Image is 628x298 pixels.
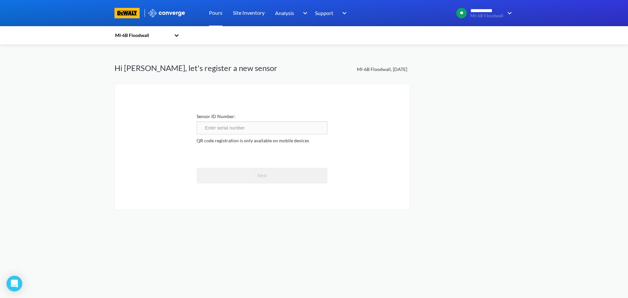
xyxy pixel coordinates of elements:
label: Sensor ID Number: [197,113,327,120]
span: QR code registration is only available on mobile devices [197,137,327,144]
h1: Hi [PERSON_NAME], let's register a new sensor [114,50,277,73]
span: Support [315,9,333,17]
div: MI-6B Floodwall [114,32,171,39]
img: downArrow.svg [503,9,514,17]
a: branding logo [114,8,148,18]
img: downArrow.svg [338,9,348,17]
div: Open Intercom Messenger [7,276,22,291]
span: MI-6B Floodwall, [DATE] [357,47,410,73]
span: Analysis [275,9,294,17]
input: Enter serial number [197,121,327,134]
button: Next [197,168,327,184]
img: logo_ewhite.svg [148,9,185,17]
span: MI-6B Floodwall [470,13,503,18]
img: downArrow.svg [299,9,309,17]
img: branding logo [114,8,140,18]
